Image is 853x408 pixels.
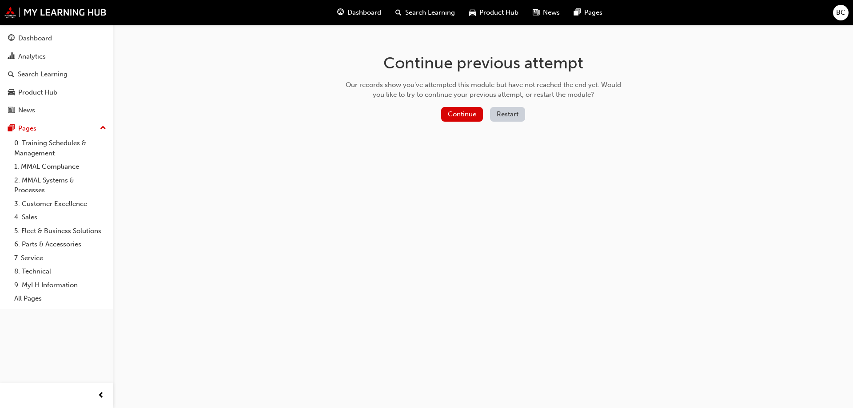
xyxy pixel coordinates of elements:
[4,84,110,101] a: Product Hub
[4,28,110,120] button: DashboardAnalyticsSearch LearningProduct HubNews
[836,8,845,18] span: BC
[18,123,36,134] div: Pages
[18,51,46,62] div: Analytics
[8,89,15,97] span: car-icon
[343,53,624,73] h1: Continue previous attempt
[543,8,560,18] span: News
[11,224,110,238] a: 5. Fleet & Business Solutions
[11,197,110,211] a: 3. Customer Excellence
[100,123,106,134] span: up-icon
[388,4,462,22] a: search-iconSearch Learning
[11,210,110,224] a: 4. Sales
[18,105,35,115] div: News
[526,4,567,22] a: news-iconNews
[98,390,104,401] span: prev-icon
[18,87,57,98] div: Product Hub
[337,7,344,18] span: guage-icon
[11,160,110,174] a: 1. MMAL Compliance
[18,69,68,79] div: Search Learning
[8,71,14,79] span: search-icon
[833,5,849,20] button: BC
[8,125,15,133] span: pages-icon
[11,278,110,292] a: 9. MyLH Information
[4,120,110,137] button: Pages
[4,48,110,65] a: Analytics
[395,7,402,18] span: search-icon
[11,174,110,197] a: 2. MMAL Systems & Processes
[11,238,110,251] a: 6. Parts & Accessories
[347,8,381,18] span: Dashboard
[479,8,518,18] span: Product Hub
[405,8,455,18] span: Search Learning
[11,251,110,265] a: 7. Service
[8,53,15,61] span: chart-icon
[11,292,110,305] a: All Pages
[584,8,602,18] span: Pages
[462,4,526,22] a: car-iconProduct Hub
[441,107,483,122] button: Continue
[567,4,610,22] a: pages-iconPages
[11,136,110,160] a: 0. Training Schedules & Management
[8,107,15,115] span: news-icon
[4,30,110,47] a: Dashboard
[469,7,476,18] span: car-icon
[4,102,110,119] a: News
[343,80,624,100] div: Our records show you've attempted this module but have not reached the end yet. Would you like to...
[330,4,388,22] a: guage-iconDashboard
[533,7,539,18] span: news-icon
[11,265,110,278] a: 8. Technical
[490,107,525,122] button: Restart
[4,66,110,83] a: Search Learning
[574,7,581,18] span: pages-icon
[8,35,15,43] span: guage-icon
[18,33,52,44] div: Dashboard
[4,7,107,18] img: mmal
